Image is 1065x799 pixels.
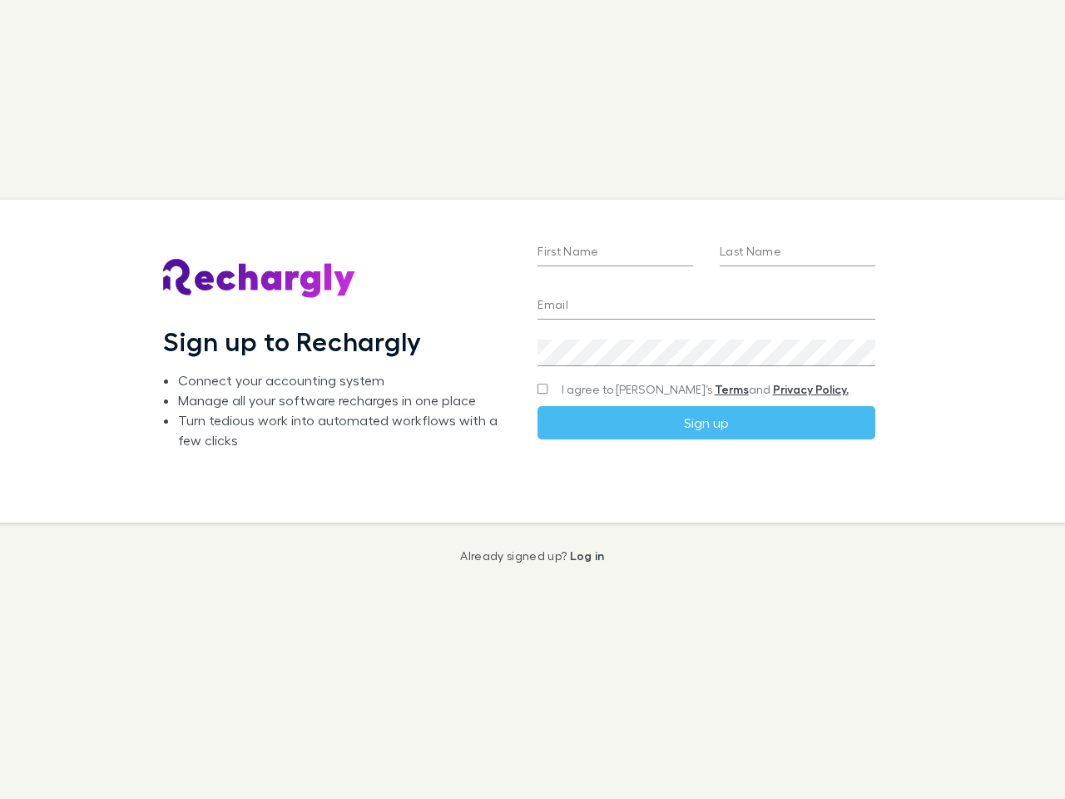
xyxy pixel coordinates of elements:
button: Sign up [537,406,874,439]
span: I agree to [PERSON_NAME]’s and [562,381,849,398]
li: Connect your accounting system [178,370,511,390]
a: Log in [570,548,605,563]
img: Rechargly's Logo [163,259,356,299]
li: Turn tedious work into automated workflows with a few clicks [178,410,511,450]
a: Privacy Policy. [773,382,849,396]
a: Terms [715,382,749,396]
li: Manage all your software recharges in one place [178,390,511,410]
h1: Sign up to Rechargly [163,325,422,357]
p: Already signed up? [460,549,604,563]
